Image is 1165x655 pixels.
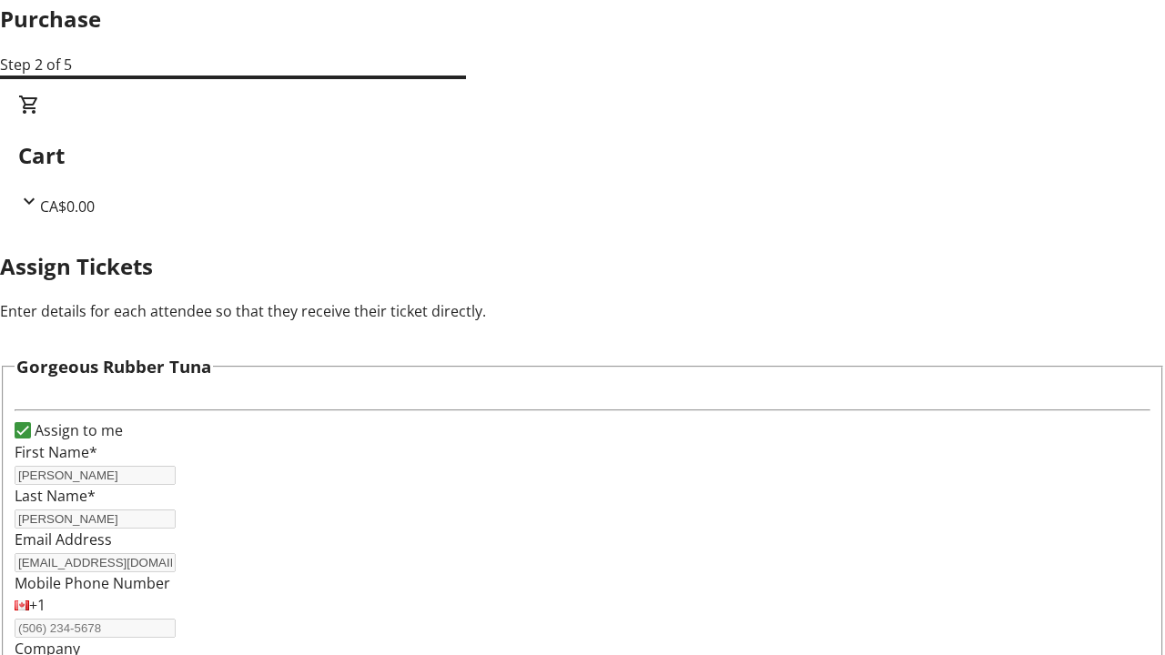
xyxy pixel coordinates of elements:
label: Mobile Phone Number [15,573,170,593]
span: CA$0.00 [40,196,95,217]
label: First Name* [15,442,97,462]
label: Last Name* [15,486,96,506]
label: Email Address [15,529,112,549]
h2: Cart [18,139,1147,172]
input: (506) 234-5678 [15,619,176,638]
h3: Gorgeous Rubber Tuna [16,354,211,379]
div: CartCA$0.00 [18,94,1147,217]
label: Assign to me [31,419,123,441]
